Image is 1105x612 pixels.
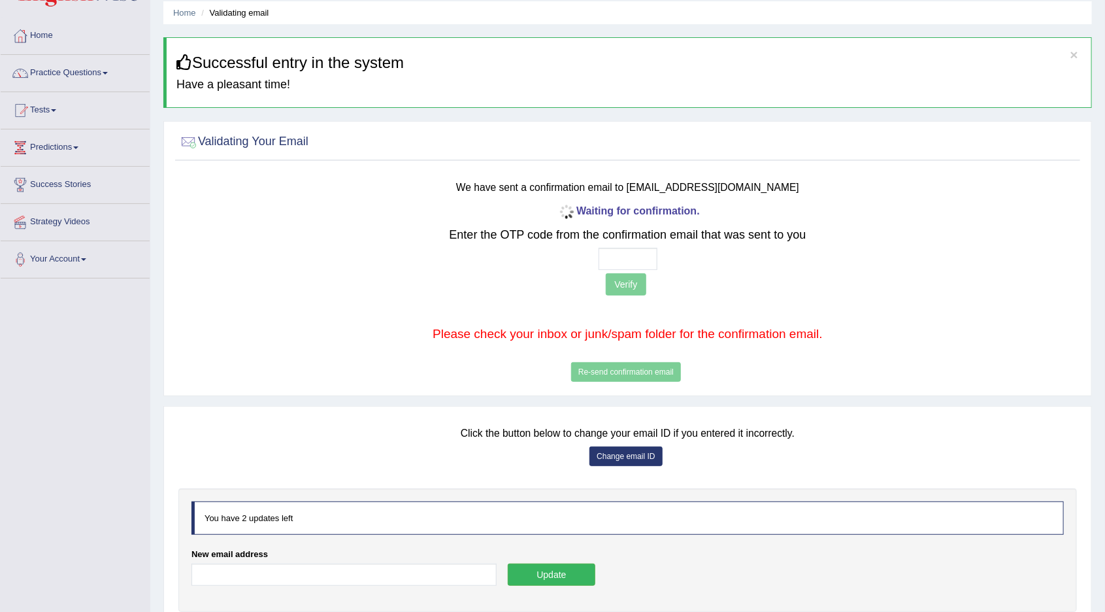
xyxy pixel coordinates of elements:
a: Success Stories [1,167,150,199]
b: Waiting for confirmation. [555,205,700,216]
button: Update [508,564,595,586]
small: We have sent a confirmation email to [EMAIL_ADDRESS][DOMAIN_NAME] [456,182,799,193]
a: Your Account [1,241,150,274]
a: Strategy Videos [1,204,150,237]
a: Practice Questions [1,55,150,88]
a: Home [1,18,150,50]
div: You have 2 updates left [191,501,1064,535]
h2: Validating Your Email [178,132,308,152]
button: × [1070,48,1078,61]
a: Tests [1,92,150,125]
a: Home [173,8,196,18]
a: Predictions [1,129,150,162]
img: icon-progress-circle-small.gif [555,201,576,222]
li: Validating email [198,7,269,19]
p: Please check your inbox or junk/spam folder for the confirmation email. [254,325,1001,343]
h4: Have a pleasant time! [176,78,1081,92]
small: Click the button below to change your email ID if you entered it incorrectly. [461,428,795,439]
h3: Successful entry in the system [176,54,1081,71]
label: New email address [191,548,268,560]
h2: Enter the OTP code from the confirmation email that was sent to you [254,229,1001,242]
button: Change email ID [589,447,662,466]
